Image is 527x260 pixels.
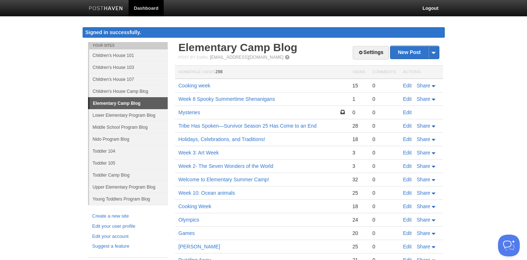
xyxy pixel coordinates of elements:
div: 24 [352,216,365,223]
a: Upper Elementary Program Blog [89,181,168,193]
span: Share [417,96,430,102]
th: Actions [400,66,443,79]
span: Share [417,244,430,249]
a: Olympics [179,217,200,223]
a: New Post [390,46,439,59]
a: Children's House Camp Blog [89,85,168,97]
div: 28 [352,123,365,129]
span: Share [417,83,430,88]
th: Comments [369,66,399,79]
span: Post by Email [179,55,209,59]
span: Share [417,123,430,129]
a: Edit [403,163,412,169]
a: Holidays, Celebrations, and Traditions! [179,136,265,142]
a: Mysteries [179,110,200,115]
a: Children's House 103 [89,61,168,73]
div: 0 [372,136,396,143]
a: Edit [403,150,412,156]
span: Share [417,203,430,209]
th: Views [349,66,369,79]
a: Middle School Program Blog [89,121,168,133]
div: 0 [372,82,396,89]
a: Edit [403,136,412,142]
a: Edit [403,110,412,115]
div: 20 [352,230,365,236]
div: 0 [372,123,396,129]
span: Share [417,190,430,196]
a: Edit your user profile [92,223,163,230]
a: Edit [403,203,412,209]
a: Edit [403,96,412,102]
a: Week 8 Spooky Summertime Shenanigans [179,96,275,102]
a: Cooking week [179,83,210,88]
a: Edit [403,190,412,196]
a: Edit [403,244,412,249]
a: Toddler 104 [89,145,168,157]
div: 18 [352,203,365,210]
a: Edit [403,177,412,182]
div: Signed in successfully. [83,27,445,38]
a: Week 3: Art Week [179,150,219,156]
div: 1 [352,96,365,102]
iframe: Help Scout Beacon - Open [498,235,520,256]
a: Young Toddlers Program Blog [89,193,168,205]
a: Suggest a feature [92,243,163,250]
a: Week 10: Ocean animals [179,190,235,196]
a: Welcome to Elementary Summer Camp! [179,177,269,182]
a: Edit your account [92,233,163,240]
a: [PERSON_NAME] [179,244,220,249]
a: [EMAIL_ADDRESS][DOMAIN_NAME] [210,55,283,60]
a: Children's House 107 [89,73,168,85]
div: 0 [372,109,396,116]
a: Elementary Camp Blog [89,98,168,109]
div: 3 [352,163,365,169]
a: Tribe Has Spoken—Survivor Season 25 Has Come to an End [179,123,317,129]
span: Share [417,136,430,142]
a: Week 2- The Seven Wonders of the World [179,163,273,169]
a: Edit [403,230,412,236]
div: 0 [372,203,396,210]
a: Games [179,230,195,236]
a: Elementary Camp Blog [179,41,297,53]
div: 0 [372,230,396,236]
div: 0 [352,109,365,116]
div: 0 [372,243,396,250]
div: 0 [372,96,396,102]
span: Share [417,217,430,223]
div: 0 [372,190,396,196]
div: 25 [352,243,365,250]
div: 32 [352,176,365,183]
div: 0 [372,216,396,223]
div: 15 [352,82,365,89]
span: 298 [216,69,223,74]
div: 0 [372,163,396,169]
a: Cooking Week [179,203,212,209]
div: 0 [372,176,396,183]
span: Share [417,150,430,156]
span: Share [417,230,430,236]
img: Posthaven-bar [89,6,123,12]
a: Nido Program Blog [89,133,168,145]
a: Create a new site [92,212,163,220]
li: Your Sites [88,42,168,49]
div: 18 [352,136,365,143]
a: Toddler Camp Blog [89,169,168,181]
a: Edit [403,123,412,129]
a: Edit [403,217,412,223]
a: Children's House 101 [89,49,168,61]
a: Settings [353,46,389,59]
span: Share [417,163,430,169]
th: Homepage Views [175,66,349,79]
span: Share [417,177,430,182]
a: Lower Elementary Program Blog [89,109,168,121]
a: Edit [403,83,412,88]
div: 3 [352,149,365,156]
div: 0 [372,149,396,156]
div: 25 [352,190,365,196]
a: Toddler 105 [89,157,168,169]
